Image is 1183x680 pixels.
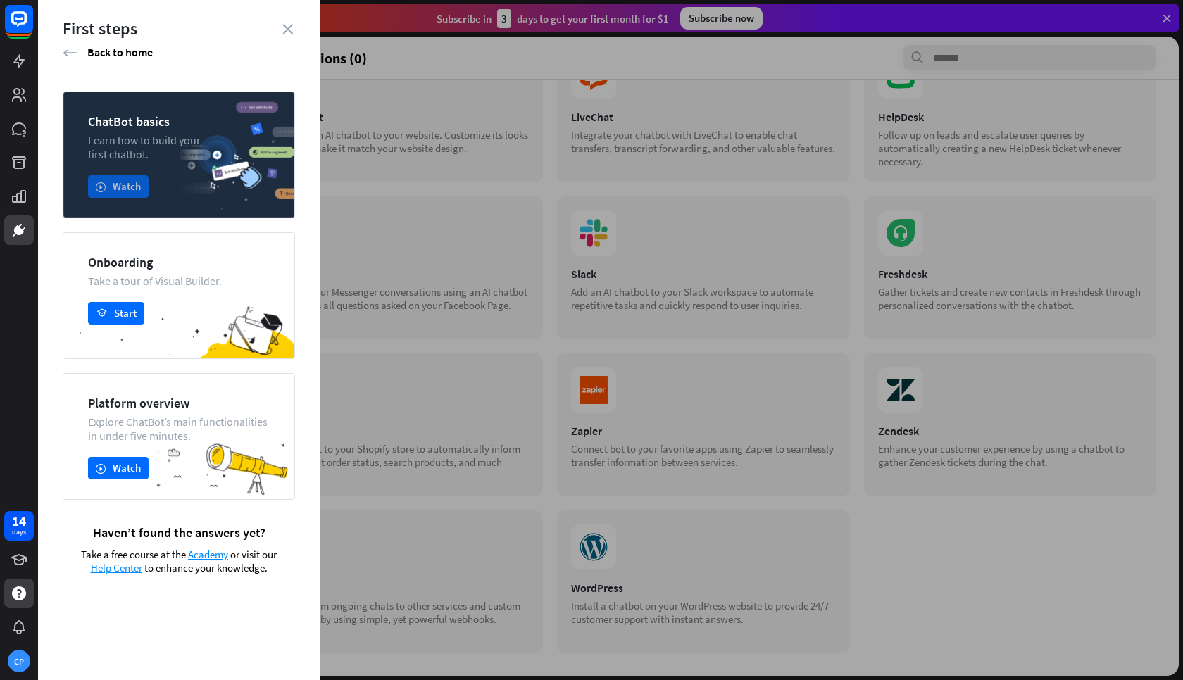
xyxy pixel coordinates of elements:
div: Haven’t found the answers yet? [63,524,295,541]
i: play [96,463,106,474]
span: Help Center [91,561,142,574]
a: 14 days [4,511,34,541]
button: playWatch [88,457,149,479]
i: arrow_left [63,46,77,60]
div: ChatBot basics [88,113,270,130]
div: Onboarding [88,254,270,270]
div: days [12,527,26,537]
div: First steps [63,18,295,39]
div: Explore ChatBot’s main functionalities in under five minutes. [88,415,270,443]
button: playWatch [88,175,149,198]
div: Platform overview [88,395,270,411]
div: CP [8,650,30,672]
span: Academy [188,548,228,561]
div: Take a tour of Visual Builder. [88,274,270,288]
span: Back to home [87,45,153,59]
i: academy [96,308,107,319]
span: Take a free course at the [81,548,186,561]
span: or visit our [230,548,277,561]
div: Learn how to build your first chatbot. [88,133,270,161]
button: Open LiveChat chat widget [11,6,54,48]
span: to enhance your knowledge. [144,561,268,574]
button: academyStart [88,302,144,325]
i: close [282,24,293,34]
i: play [96,182,106,192]
div: 14 [12,515,26,527]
